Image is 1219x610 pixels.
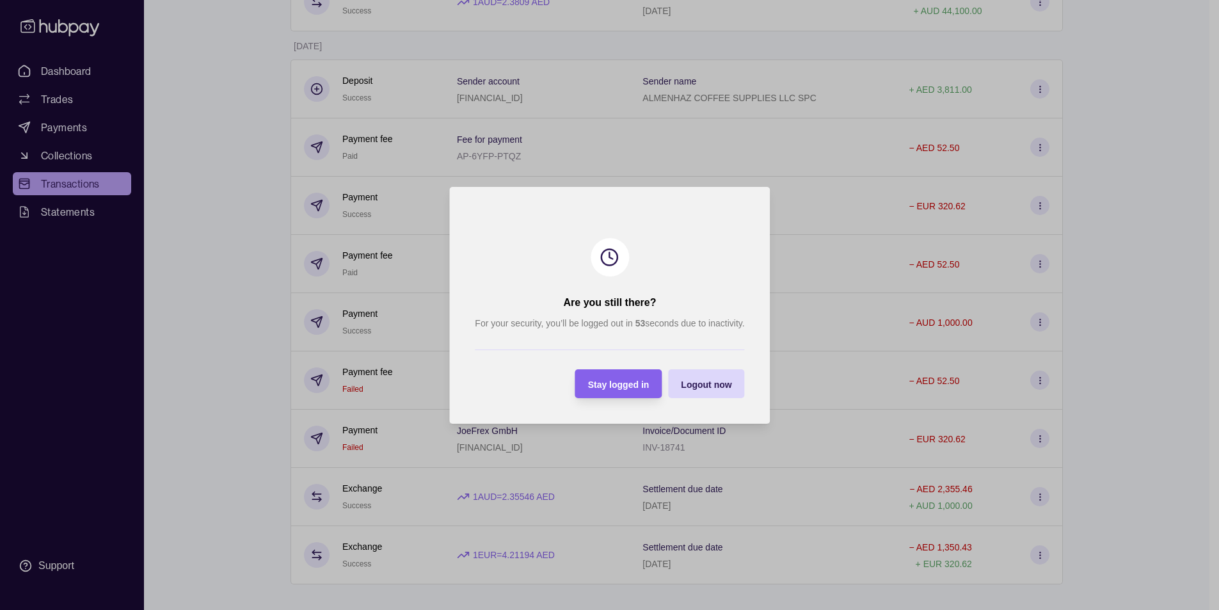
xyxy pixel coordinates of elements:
[563,296,656,310] h2: Are you still there?
[668,369,744,398] button: Logout now
[575,369,662,398] button: Stay logged in
[635,318,645,328] strong: 53
[681,379,731,389] span: Logout now
[587,379,649,389] span: Stay logged in
[475,316,744,330] p: For your security, you’ll be logged out in seconds due to inactivity.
